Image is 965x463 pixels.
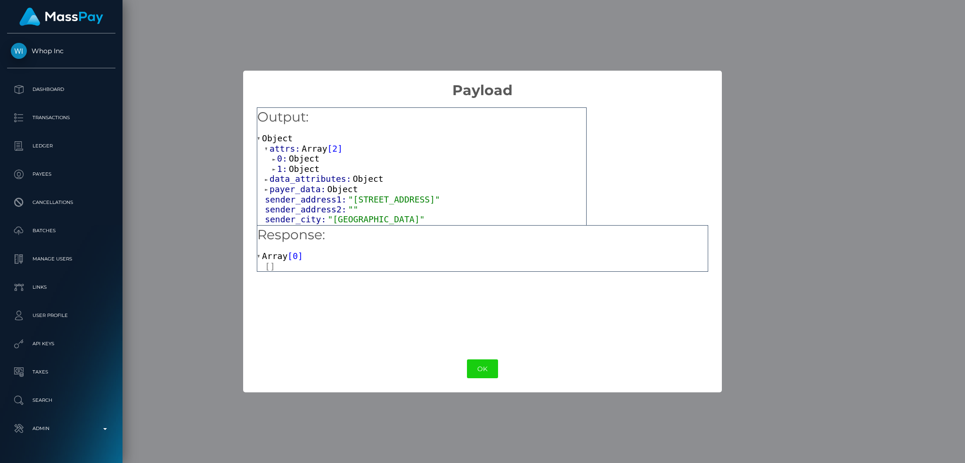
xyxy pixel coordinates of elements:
[11,337,112,351] p: API Keys
[353,174,384,184] span: Object
[289,164,319,174] span: Object
[11,252,112,266] p: Manage Users
[11,280,112,294] p: Links
[11,365,112,379] p: Taxes
[298,251,303,261] span: ]
[293,251,298,261] span: 0
[302,144,327,154] span: Array
[333,224,353,234] span: "NY"
[262,133,293,143] span: Object
[277,154,289,163] span: 0:
[265,204,348,214] span: sender_address2:
[327,214,425,224] span: "[GEOGRAPHIC_DATA]"
[265,224,333,234] span: sender_state:
[348,195,440,204] span: "[STREET_ADDRESS]"
[11,139,112,153] p: Ledger
[265,195,348,204] span: sender_address1:
[243,71,721,99] h2: Payload
[11,393,112,407] p: Search
[11,224,112,238] p: Batches
[270,144,302,154] span: attrs:
[270,184,327,194] span: payer_data:
[287,251,293,261] span: [
[265,214,327,224] span: sender_city:
[289,154,319,163] span: Object
[11,43,27,59] img: Whop Inc
[327,144,333,154] span: [
[337,144,343,154] span: ]
[11,167,112,181] p: Payees
[11,422,112,436] p: Admin
[270,174,353,184] span: data_attributes:
[327,184,358,194] span: Object
[467,359,498,379] button: OK
[262,251,287,261] span: Array
[277,164,289,174] span: 1:
[257,226,708,244] h5: Response:
[7,47,115,55] span: Whop Inc
[19,8,103,26] img: MassPay Logo
[348,204,359,214] span: ""
[11,195,112,210] p: Cancellations
[11,82,112,97] p: Dashboard
[11,309,112,323] p: User Profile
[11,111,112,125] p: Transactions
[257,108,586,127] h5: Output:
[332,144,337,154] span: 2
